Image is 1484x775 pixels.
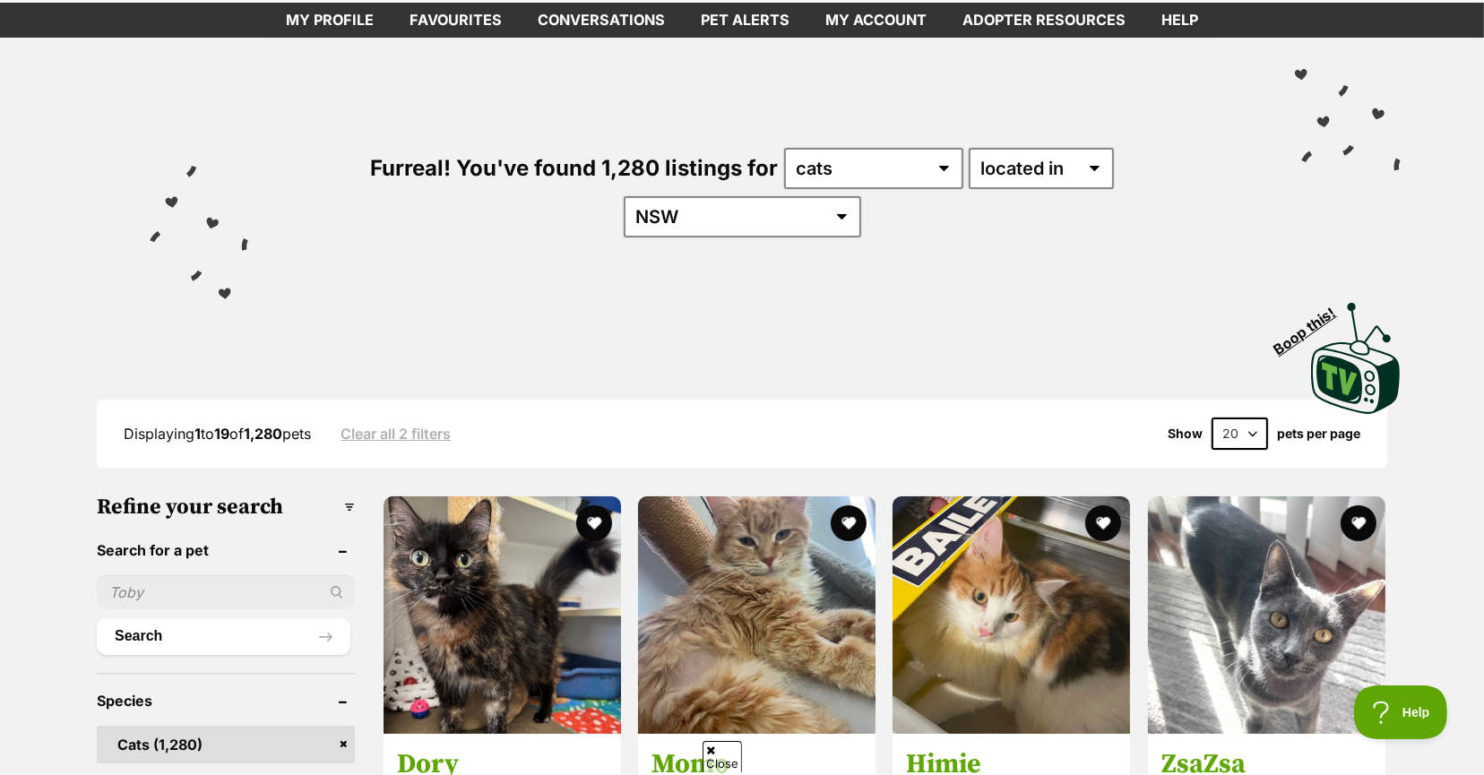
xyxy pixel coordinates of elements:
[1148,496,1385,734] img: ZsaZsa - Domestic Short Hair (DSH) Cat
[1086,505,1122,541] button: favourite
[97,495,355,520] h3: Refine your search
[1311,303,1401,414] img: PetRescue TV logo
[124,425,311,443] span: Displaying to of pets
[807,3,945,38] a: My account
[638,496,876,734] img: Momo - Domestic Medium Hair (DMH) Cat
[97,693,355,709] header: Species
[97,726,355,763] a: Cats (1,280)
[384,496,621,734] img: Dory - Domestic Medium Hair (DMH) Cat
[1168,426,1203,441] span: Show
[945,3,1143,38] a: Adopter resources
[1277,426,1360,441] label: pets per page
[97,575,355,609] input: Toby
[520,3,683,38] a: conversations
[392,3,520,38] a: Favourites
[1143,3,1216,38] a: Help
[1311,287,1401,418] a: Boop this!
[194,425,201,443] strong: 1
[268,3,392,38] a: My profile
[1354,685,1448,739] iframe: Help Scout Beacon - Open
[831,505,867,541] button: favourite
[371,155,779,181] span: Furreal! You've found 1,280 listings for
[341,426,451,442] a: Clear all 2 filters
[214,425,229,443] strong: 19
[893,496,1130,734] img: Himie - Domestic Medium Hair (DMH) Cat
[576,505,612,541] button: favourite
[683,3,807,38] a: Pet alerts
[97,542,355,558] header: Search for a pet
[97,618,350,654] button: Search
[703,741,742,772] span: Close
[1271,293,1353,357] span: Boop this!
[1341,505,1376,541] button: favourite
[244,425,282,443] strong: 1,280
